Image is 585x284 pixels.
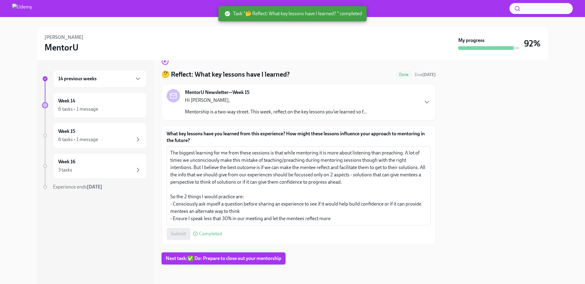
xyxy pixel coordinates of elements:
button: Next task:✅ Do: Prepare to close out your mentorship [161,252,285,265]
span: Done [395,72,412,77]
a: Week 156 tasks • 1 message [42,123,147,148]
div: 6 tasks • 1 message [58,136,98,143]
h4: 🤔 Reflect: What key lessons have I learned? [161,70,290,79]
span: September 13th, 2025 09:30 [415,72,436,78]
h6: [PERSON_NAME] [44,34,83,41]
h6: Week 16 [58,158,75,165]
strong: My progress [458,37,484,44]
div: 6 tasks • 1 message [58,106,98,113]
h3: MentorU [44,42,79,53]
img: Udemy [12,4,32,13]
h3: 92% [524,38,541,49]
textarea: The biggest learning for me from these sessions is that while mentoring it is more about listenin... [170,149,427,222]
a: Week 163 tasks [42,153,147,179]
strong: MentorU Newsletter—Week 15 [185,89,250,96]
span: Task "🤔 Reflect: What key lessons have I learned? " completed [225,10,362,17]
p: Mentorship is a two-way street. This week, reflect on the key lessons you’ve learned so f... [185,109,367,115]
span: Due [415,72,436,77]
h6: Week 14 [58,98,75,104]
span: Experience ends [53,184,102,190]
div: 14 previous weeks [53,70,147,88]
div: 3 tasks [58,167,72,173]
strong: [DATE] [87,184,102,190]
span: Next task : ✅ Do: Prepare to close out your mentorship [166,255,281,261]
label: What key lessons have you learned from this experience? How might these lessons influence your ap... [167,130,431,144]
span: Completed [199,231,222,236]
h6: Week 15 [58,128,75,135]
p: Hi [PERSON_NAME], [185,97,367,104]
h6: 14 previous weeks [58,75,97,82]
strong: [DATE] [422,72,436,77]
a: Week 146 tasks • 1 message [42,92,147,118]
